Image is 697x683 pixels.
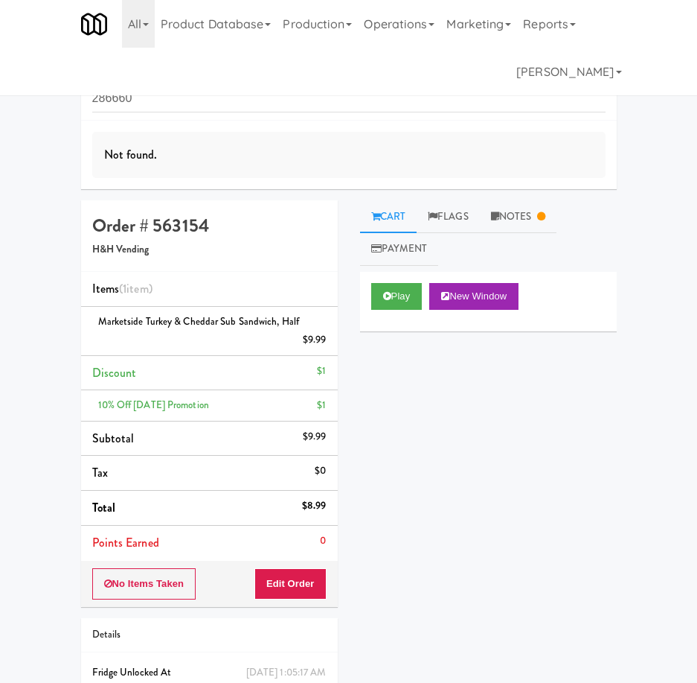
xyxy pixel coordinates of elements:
h4: Order # 563154 [92,216,327,235]
span: Total [92,499,116,516]
a: Payment [360,232,439,266]
span: 10% Off [DATE] Promotion [98,398,209,412]
div: Details [92,626,327,644]
button: New Window [429,283,518,310]
a: [PERSON_NAME] [510,48,627,95]
button: Edit Order [254,568,327,600]
div: $8.99 [302,497,327,515]
div: $0 [315,462,326,480]
button: Play [371,283,423,310]
span: Items [92,280,152,297]
ng-pluralize: item [126,280,148,297]
div: [DATE] 1:05:17 AM [246,664,327,682]
span: Discount [92,364,137,381]
h5: H&H Vending [92,244,327,255]
a: Cart [360,200,417,234]
div: $9.99 [303,331,327,349]
span: Tax [92,464,108,481]
span: Marketside Turkey & Cheddar Sub Sandwich, Half [98,314,300,328]
a: Notes [480,200,557,234]
button: No Items Taken [92,568,196,600]
div: $1 [317,396,326,415]
span: Subtotal [92,430,135,447]
div: Fridge Unlocked At [92,664,327,682]
input: Search vision orders [92,85,606,112]
span: Points Earned [92,534,159,551]
img: Micromart [81,11,107,37]
div: 0 [320,532,326,550]
div: $1 [317,362,326,381]
span: Not found. [104,146,158,163]
span: (1 ) [119,280,152,297]
div: $9.99 [303,428,327,446]
a: Flags [417,200,480,234]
